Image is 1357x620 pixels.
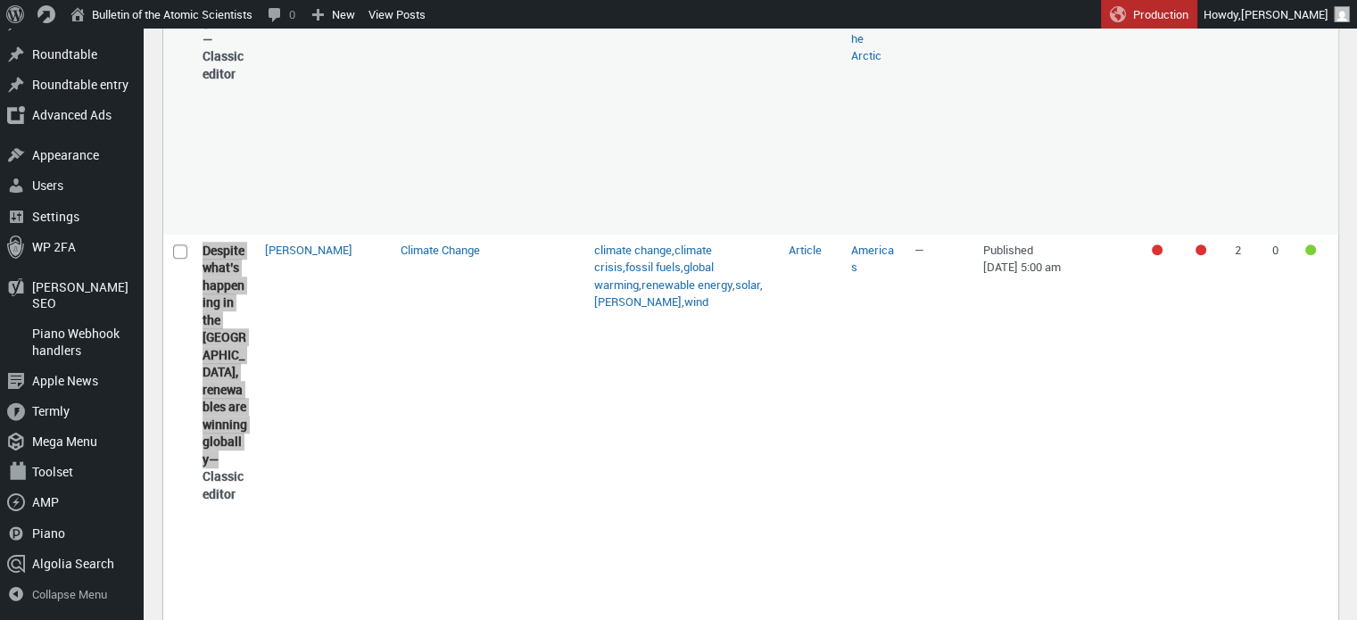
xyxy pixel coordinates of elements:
[851,242,894,276] a: Americas
[1196,244,1206,255] div: Needs improvement
[203,47,244,82] span: Classic editor
[594,259,714,293] a: global warming
[1152,244,1163,255] div: Focus keyphrase not set
[735,277,760,293] a: solar
[594,242,712,276] a: climate crisis
[594,242,672,258] a: climate change
[625,259,681,275] a: fossil fuels
[203,242,247,503] strong: —
[1305,244,1316,255] div: Good
[684,293,708,310] a: wind
[401,242,480,258] a: Climate Change
[203,467,244,502] span: Classic editor
[265,242,352,258] a: [PERSON_NAME]
[851,12,895,63] a: The Arctic
[914,242,924,258] span: —
[789,242,822,258] a: Article
[594,293,682,310] a: [PERSON_NAME]
[203,242,247,467] a: “Despite what’s happening in the USA, renewables are winning globally” (Edit)
[641,277,732,293] a: renewable energy
[1241,6,1328,22] span: [PERSON_NAME]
